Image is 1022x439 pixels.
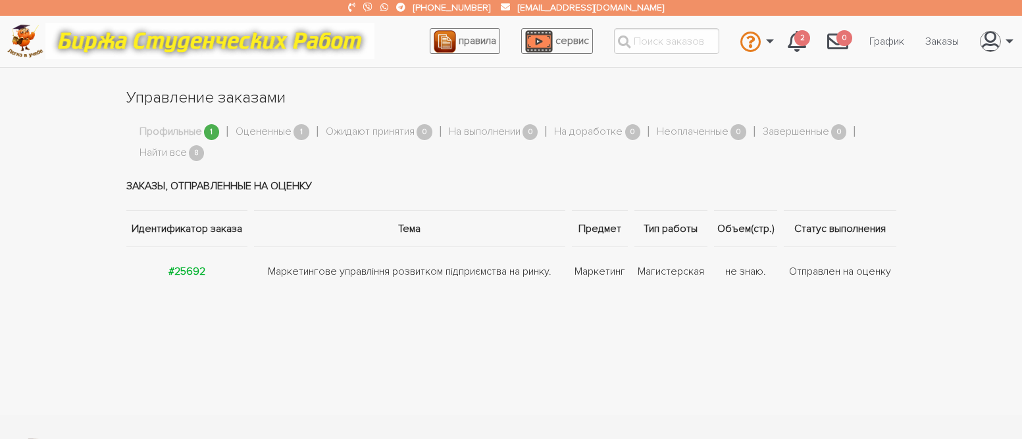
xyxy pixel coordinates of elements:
[555,34,589,47] span: сервис
[430,28,500,54] a: правила
[7,24,43,58] img: logo-c4363faeb99b52c628a42810ed6dfb4293a56d4e4775eb116515dfe7f33672af.png
[569,246,631,296] td: Маркетинг
[204,124,220,141] span: 1
[294,124,309,141] span: 1
[831,124,847,141] span: 0
[236,124,292,141] a: Оцененные
[434,30,456,53] img: agreement_icon-feca34a61ba7f3d1581b08bc946b2ec1ccb426f67415f344566775c155b7f62c.png
[168,265,205,278] a: #25692
[780,210,896,246] th: Статус выполнения
[459,34,496,47] span: правила
[140,145,187,162] a: Найти все
[614,28,719,54] input: Поиск заказов
[449,124,521,141] a: На выполнении
[45,23,374,59] img: motto-12e01f5a76059d5f6a28199ef077b1f78e012cfde436ab5cf1d4517935686d32.gif
[326,124,415,141] a: Ожидают принятия
[569,210,631,246] th: Предмет
[763,124,829,141] a: Завершенные
[859,29,915,54] a: График
[625,124,641,141] span: 0
[657,124,728,141] a: Неоплаченные
[521,28,593,54] a: сервис
[836,30,852,47] span: 0
[140,124,202,141] a: Профильные
[525,30,553,53] img: play_icon-49f7f135c9dc9a03216cfdbccbe1e3994649169d890fb554cedf0eac35a01ba8.png
[518,2,664,13] a: [EMAIL_ADDRESS][DOMAIN_NAME]
[817,24,859,59] a: 0
[794,30,810,47] span: 2
[711,246,780,296] td: не знаю.
[711,210,780,246] th: Объем(стр.)
[189,145,205,162] span: 8
[777,24,817,59] a: 2
[126,87,896,109] h1: Управление заказами
[780,246,896,296] td: Отправлен на оценку
[413,2,490,13] a: [PHONE_NUMBER]
[417,124,432,141] span: 0
[730,124,746,141] span: 0
[251,210,569,246] th: Тема
[523,124,538,141] span: 0
[554,124,623,141] a: На доработке
[126,162,896,211] td: Заказы, отправленные на оценку
[126,210,251,246] th: Идентификатор заказа
[631,246,711,296] td: Магистерская
[631,210,711,246] th: Тип работы
[251,246,569,296] td: Маркетингове управління розвитком підприємства на ринку.
[915,29,969,54] a: Заказы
